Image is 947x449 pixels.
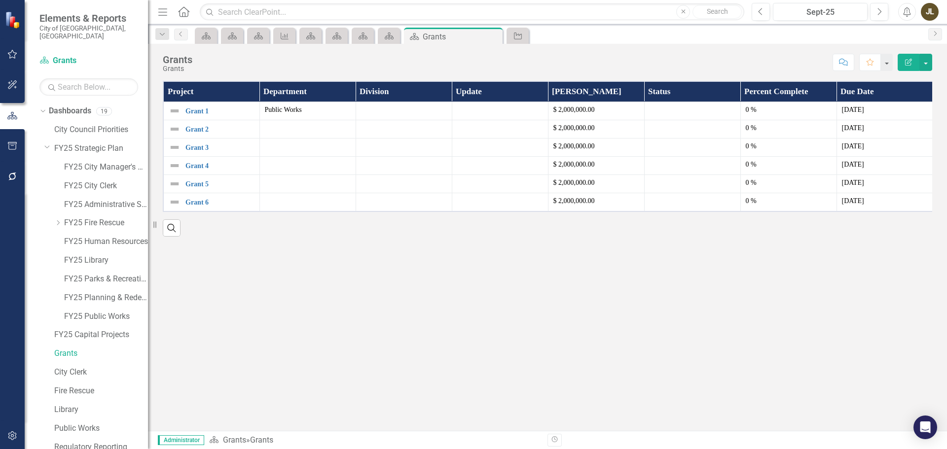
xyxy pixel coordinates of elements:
[54,124,148,136] a: City Council Priorities
[842,142,864,150] span: [DATE]
[163,175,259,193] td: Double-Click to Edit Right Click for Context Menu
[169,105,181,117] img: Not Defined
[773,3,868,21] button: Sept-25
[250,435,273,445] div: Grants
[746,123,832,133] div: 0 %
[740,193,837,212] td: Double-Click to Edit
[64,236,148,247] a: FY25 Human Resources
[200,3,744,21] input: Search ClearPoint...
[837,175,933,193] td: Double-Click to Edit
[39,78,138,96] input: Search Below...
[223,435,246,445] a: Grants
[746,178,832,188] div: 0 %
[921,3,939,21] div: JL
[54,348,148,359] a: Grants
[776,6,864,18] div: Sept-25
[158,435,204,445] span: Administrator
[64,180,148,192] a: FY25 City Clerk
[553,161,595,168] span: $ 2,000,000.00
[452,175,548,193] td: Double-Click to Edit
[452,157,548,175] td: Double-Click to Edit
[356,120,452,138] td: Double-Click to Edit
[356,138,452,157] td: Double-Click to Edit
[163,102,259,120] td: Double-Click to Edit Right Click for Context Menu
[96,107,112,115] div: 19
[707,7,728,15] span: Search
[185,162,255,170] a: Grant 4
[356,157,452,175] td: Double-Click to Edit
[644,175,740,193] td: Double-Click to Edit
[837,120,933,138] td: Double-Click to Edit
[548,175,644,193] td: Double-Click to Edit
[740,102,837,120] td: Double-Click to Edit
[548,193,644,212] td: Double-Click to Edit
[64,292,148,304] a: FY25 Planning & Redevelopment
[842,197,864,205] span: [DATE]
[54,423,148,434] a: Public Works
[553,124,595,132] span: $ 2,000,000.00
[169,160,181,172] img: Not Defined
[842,106,864,113] span: [DATE]
[740,157,837,175] td: Double-Click to Edit
[746,196,832,206] div: 0 %
[740,175,837,193] td: Double-Click to Edit
[837,138,933,157] td: Double-Click to Edit
[644,157,740,175] td: Double-Click to Edit
[169,123,181,135] img: Not Defined
[452,138,548,157] td: Double-Click to Edit
[837,157,933,175] td: Double-Click to Edit
[169,141,181,153] img: Not Defined
[548,138,644,157] td: Double-Click to Edit
[185,126,255,133] a: Grant 2
[54,143,148,154] a: FY25 Strategic Plan
[692,5,742,19] button: Search
[209,435,540,446] div: »
[163,120,259,138] td: Double-Click to Edit Right Click for Context Menu
[64,217,148,229] a: FY25 Fire Rescue
[842,179,864,186] span: [DATE]
[49,105,91,117] a: Dashboards
[356,102,452,120] td: Double-Click to Edit
[64,311,148,322] a: FY25 Public Works
[163,157,259,175] td: Double-Click to Edit Right Click for Context Menu
[39,12,138,24] span: Elements & Reports
[553,179,595,186] span: $ 2,000,000.00
[746,160,832,170] div: 0 %
[259,175,356,193] td: Double-Click to Edit
[163,138,259,157] td: Double-Click to Edit Right Click for Context Menu
[265,106,302,113] span: Public Works
[185,144,255,151] a: Grant 3
[553,142,595,150] span: $ 2,000,000.00
[553,197,595,205] span: $ 2,000,000.00
[548,157,644,175] td: Double-Click to Edit
[163,65,192,72] div: Grants
[452,193,548,212] td: Double-Click to Edit
[259,193,356,212] td: Double-Click to Edit
[423,31,500,43] div: Grants
[169,196,181,208] img: Not Defined
[39,55,138,67] a: Grants
[452,120,548,138] td: Double-Click to Edit
[842,124,864,132] span: [DATE]
[644,193,740,212] td: Double-Click to Edit
[259,120,356,138] td: Double-Click to Edit
[548,102,644,120] td: Double-Click to Edit
[169,178,181,190] img: Not Defined
[163,193,259,212] td: Double-Click to Edit Right Click for Context Menu
[913,415,937,439] div: Open Intercom Messenger
[64,162,148,173] a: FY25 City Manager's Office
[740,120,837,138] td: Double-Click to Edit
[452,102,548,120] td: Double-Click to Edit
[644,120,740,138] td: Double-Click to Edit
[356,193,452,212] td: Double-Click to Edit
[644,138,740,157] td: Double-Click to Edit
[740,138,837,157] td: Double-Click to Edit
[553,106,595,113] span: $ 2,000,000.00
[259,102,356,120] td: Double-Click to Edit
[54,404,148,415] a: Library
[54,367,148,378] a: City Clerk
[163,54,192,65] div: Grants
[185,199,255,206] a: Grant 6
[64,274,148,285] a: FY25 Parks & Recreation
[185,107,255,115] a: Grant 1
